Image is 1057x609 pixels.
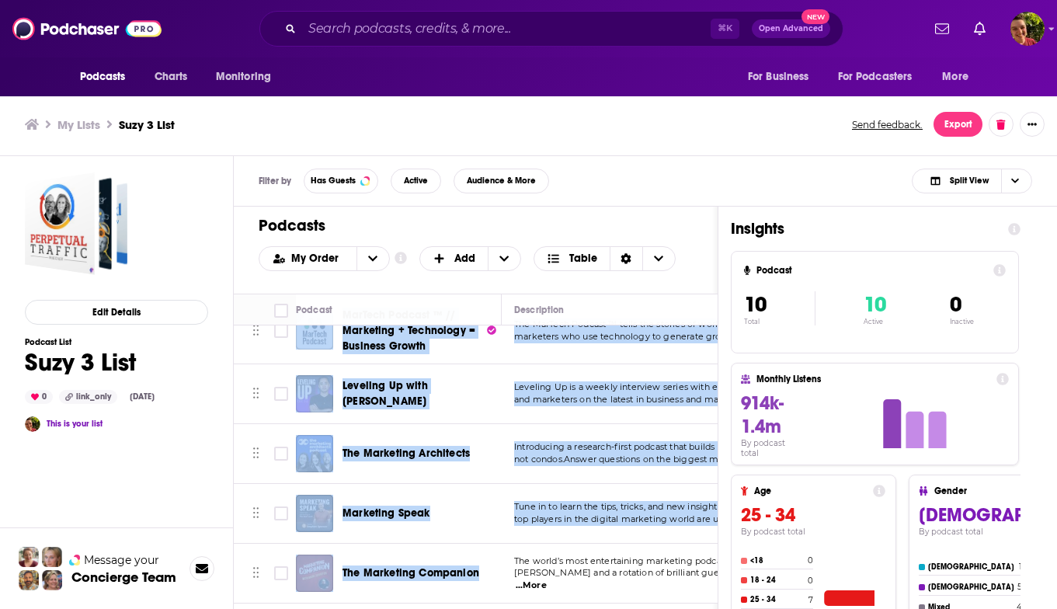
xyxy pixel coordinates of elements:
[569,253,597,264] span: Table
[296,555,333,592] img: The Marketing Companion
[342,447,470,460] span: The Marketing Architects
[864,291,886,318] span: 10
[274,324,288,338] span: Toggle select row
[342,379,428,408] span: Leveling Up with [PERSON_NAME]
[47,419,103,429] a: This is your list
[750,595,805,604] h4: 25 - 34
[274,506,288,520] span: Toggle select row
[748,66,809,88] span: For Business
[1017,582,1022,592] h4: 5
[342,308,475,353] span: MarTech Podcast ™ // Marketing + Technology = Business Growth
[741,391,784,438] span: 914k-1.4m
[419,246,522,271] button: + Add
[1020,112,1045,137] button: Show More Button
[19,547,39,567] img: Sydney Profile
[251,319,261,343] button: Move
[205,62,291,92] button: open menu
[950,176,989,185] span: Split View
[1010,12,1045,46] button: Show profile menu
[84,552,159,568] span: Message your
[759,25,823,33] span: Open Advanced
[123,391,161,403] div: [DATE]
[514,441,755,452] span: Introducing a research-first podcast that builds revenue,
[514,454,732,465] span: not condos.Answer questions on the biggest mark
[929,16,955,42] a: Show notifications dropdown
[311,176,356,185] span: Has Guests
[259,216,680,235] h1: Podcasts
[19,570,39,590] img: Jon Profile
[296,375,333,412] img: Leveling Up with Eric Siu
[274,387,288,401] span: Toggle select row
[741,438,805,458] h4: By podcast total
[744,318,815,325] p: Total
[514,381,774,392] span: Leveling Up is a weekly interview series with entrepreneurs
[259,253,356,264] button: open menu
[251,442,261,465] button: Move
[356,247,389,270] button: open menu
[259,246,390,271] h2: Choose List sort
[912,169,1032,193] button: Choose View
[950,291,961,318] span: 0
[25,337,161,347] h3: Podcast List
[516,579,547,592] span: ...More
[750,556,805,565] h4: <18
[741,503,885,527] h3: 25 - 34
[514,567,768,578] span: [PERSON_NAME] and a rotation of brilliant guest hosts pro
[57,117,100,132] a: My Lists
[342,566,479,579] span: The Marketing Companion
[1019,562,1022,572] h4: 1
[808,576,813,586] h4: 0
[304,169,378,193] button: Has Guests
[119,117,175,132] h3: Suzy 3 List
[342,565,479,581] a: The Marketing Companion
[69,62,146,92] button: open menu
[756,374,989,385] h4: Monthly Listens
[711,19,739,39] span: ⌘ K
[274,566,288,580] span: Toggle select row
[1010,12,1045,46] img: User Profile
[42,570,62,590] img: Barbara Profile
[404,176,428,185] span: Active
[296,301,332,319] div: Podcast
[467,176,536,185] span: Audience & More
[731,219,996,238] h1: Insights
[25,347,161,378] h1: Suzy 3 List
[808,595,813,605] h4: 7
[514,501,757,512] span: Tune in to learn the tips, tricks, and new insights that the
[296,495,333,532] img: Marketing Speak
[42,547,62,567] img: Jules Profile
[934,112,982,137] button: Export
[950,318,974,325] p: Inactive
[216,66,271,88] span: Monitoring
[155,66,188,88] span: Charts
[1010,12,1045,46] span: Logged in as Marz
[291,253,344,264] span: My Order
[514,331,732,342] span: marketers who use technology to generate growt
[342,308,496,354] a: MarTech Podcast ™ // Marketing + Technology = Business Growth
[59,390,117,404] div: link_only
[259,176,291,186] h3: Filter by
[754,485,867,496] h4: Age
[514,513,731,524] span: top players in the digital marketing world are usin
[302,16,711,41] input: Search podcasts, credits, & more...
[391,169,441,193] button: Active
[942,66,968,88] span: More
[12,14,162,43] img: Podchaser - Follow, Share and Rate Podcasts
[342,506,430,521] a: Marketing Speak
[25,300,208,325] button: Edit Details
[296,312,333,350] a: MarTech Podcast ™ // Marketing + Technology = Business Growth
[744,291,767,318] span: 10
[864,318,886,325] p: Active
[71,569,176,585] h3: Concierge Team
[454,253,475,264] span: Add
[25,416,40,432] a: Marz
[251,502,261,525] button: Move
[514,394,727,405] span: and marketers on the latest in business and mark
[25,172,127,275] a: Suzy 3 List
[342,506,430,520] span: Marketing Speak
[756,265,987,276] h4: Podcast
